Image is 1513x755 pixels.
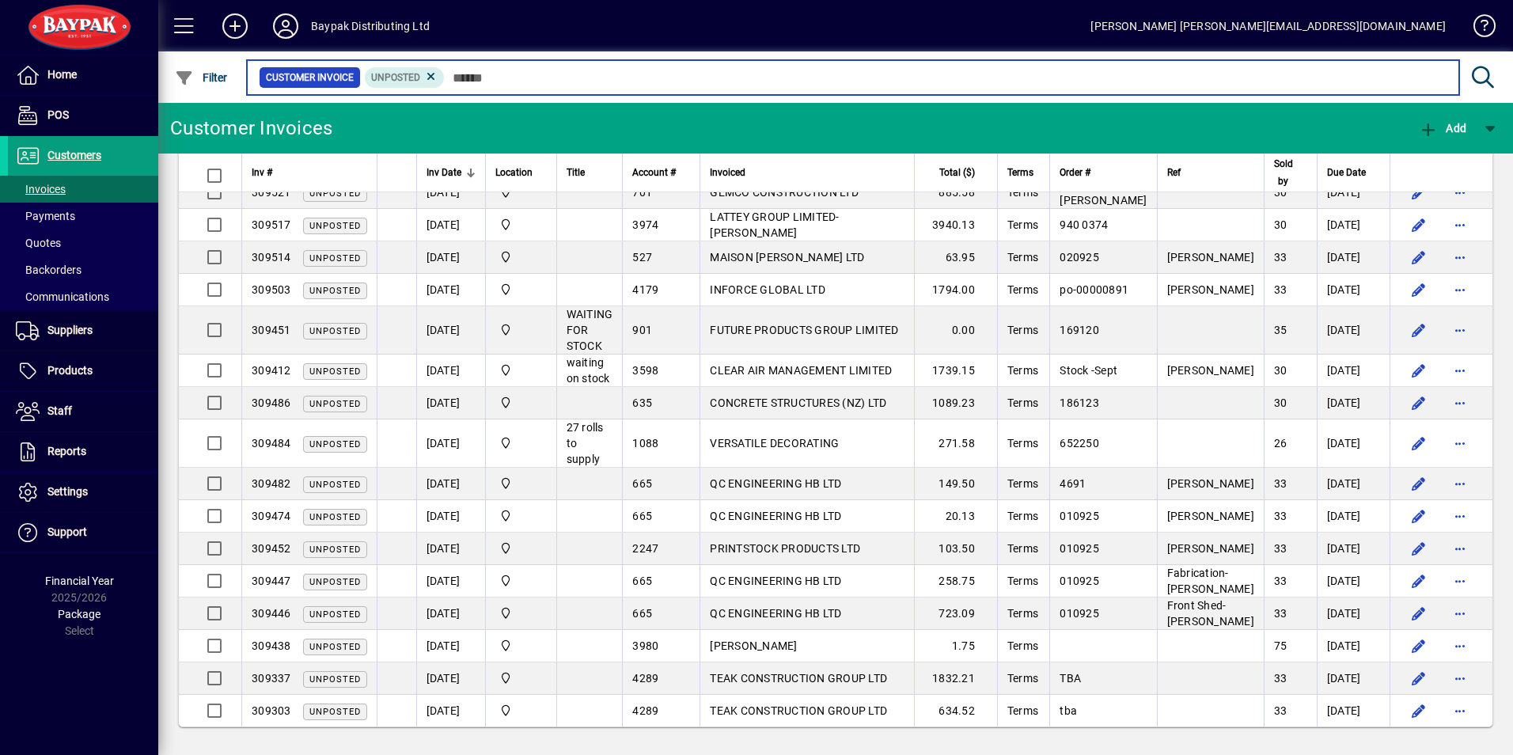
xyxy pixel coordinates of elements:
[16,210,75,222] span: Payments
[1447,390,1473,415] button: More options
[1447,536,1473,561] button: More options
[632,542,658,555] span: 2247
[1060,396,1099,409] span: 186123
[1317,274,1390,306] td: [DATE]
[252,704,291,717] span: 309303
[1317,630,1390,662] td: [DATE]
[1406,698,1431,723] button: Edit
[16,237,61,249] span: Quotes
[252,477,291,490] span: 309482
[710,542,860,555] span: PRINTSTOCK PRODUCTS LTD
[1167,567,1254,595] span: Fabrication-[PERSON_NAME]
[1274,672,1287,685] span: 33
[710,437,839,450] span: VERSATILE DECORATING
[47,108,69,121] span: POS
[495,507,547,525] span: Baypak - Onekawa
[170,116,332,141] div: Customer Invoices
[8,203,158,230] a: Payments
[416,419,485,468] td: [DATE]
[710,283,825,296] span: INFORCE GLOBAL LTD
[1317,468,1390,500] td: [DATE]
[1060,607,1099,620] span: 010925
[1007,639,1038,652] span: Terms
[260,12,311,40] button: Profile
[632,364,658,377] span: 3598
[1447,601,1473,626] button: More options
[1447,471,1473,496] button: More options
[1447,180,1473,205] button: More options
[914,176,997,209] td: 885.58
[309,286,361,296] span: Unposted
[309,512,361,522] span: Unposted
[252,672,291,685] span: 309337
[309,253,361,264] span: Unposted
[632,164,690,181] div: Account #
[1274,542,1287,555] span: 33
[710,251,864,264] span: MAISON [PERSON_NAME] LTD
[8,432,158,472] a: Reports
[495,321,547,339] span: Baypak - Onekawa
[8,472,158,512] a: Settings
[1317,355,1390,387] td: [DATE]
[495,475,547,492] span: Baypak - Onekawa
[495,540,547,557] span: Baypak - Onekawa
[1060,704,1077,717] span: tba
[1007,164,1033,181] span: Terms
[632,251,652,264] span: 527
[1060,218,1108,231] span: 940 0374
[567,164,585,181] span: Title
[45,575,114,587] span: Financial Year
[632,607,652,620] span: 665
[47,324,93,336] span: Suppliers
[1447,698,1473,723] button: More options
[1274,575,1287,587] span: 33
[1060,575,1099,587] span: 010925
[1060,477,1086,490] span: 4691
[252,324,291,336] span: 309451
[1317,500,1390,533] td: [DATE]
[710,510,841,522] span: QC ENGINEERING HB LTD
[1007,704,1038,717] span: Terms
[1274,251,1287,264] span: 33
[632,510,652,522] span: 665
[1060,672,1081,685] span: TBA
[311,13,430,39] div: Baypak Distributing Ltd
[1406,633,1431,658] button: Edit
[1060,510,1099,522] span: 010925
[309,439,361,450] span: Unposted
[924,164,989,181] div: Total ($)
[1007,324,1038,336] span: Terms
[495,281,547,298] span: Baypak - Onekawa
[252,164,367,181] div: Inv #
[710,211,839,239] span: LATTEY GROUP LIMITED-[PERSON_NAME]
[1060,283,1128,296] span: po-00000891
[416,209,485,241] td: [DATE]
[495,164,533,181] span: Location
[252,542,291,555] span: 309452
[1274,324,1287,336] span: 35
[1007,672,1038,685] span: Terms
[567,421,604,465] span: 27 rolls to supply
[914,274,997,306] td: 1794.00
[1406,390,1431,415] button: Edit
[495,572,547,590] span: Baypak - Onekawa
[1317,241,1390,274] td: [DATE]
[710,164,745,181] span: Invoiced
[416,565,485,598] td: [DATE]
[1060,324,1099,336] span: 169120
[8,311,158,351] a: Suppliers
[495,249,547,266] span: Baypak - Onekawa
[175,71,228,84] span: Filter
[632,575,652,587] span: 665
[416,695,485,727] td: [DATE]
[1317,662,1390,695] td: [DATE]
[914,387,997,419] td: 1089.23
[1419,122,1466,135] span: Add
[1406,431,1431,456] button: Edit
[309,399,361,409] span: Unposted
[710,672,887,685] span: TEAK CONSTRUCTION GROUP LTD
[632,396,652,409] span: 635
[1274,186,1287,199] span: 30
[309,674,361,685] span: Unposted
[16,290,109,303] span: Communications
